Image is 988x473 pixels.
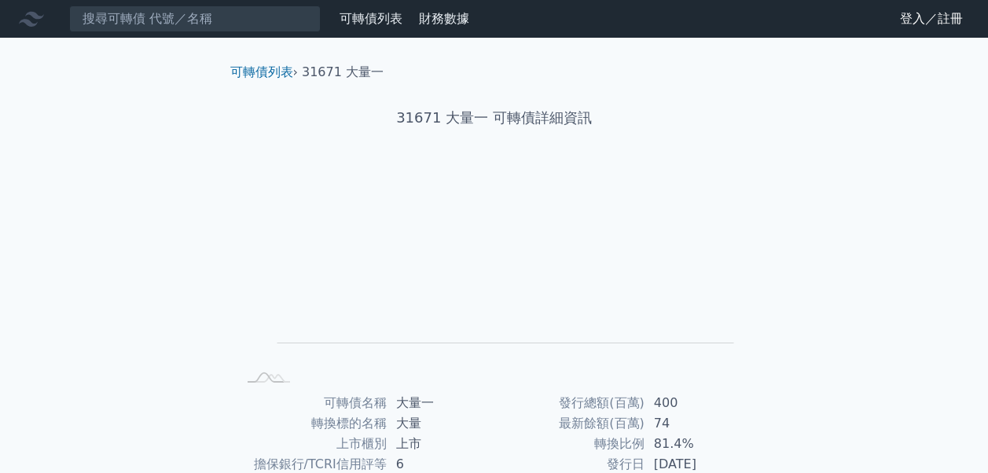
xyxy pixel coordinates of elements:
[263,178,734,366] g: Chart
[387,413,494,434] td: 大量
[419,11,469,26] a: 財務數據
[230,64,293,79] a: 可轉債列表
[645,434,752,454] td: 81.4%
[645,393,752,413] td: 400
[340,11,402,26] a: 可轉債列表
[387,434,494,454] td: 上市
[237,393,387,413] td: 可轉債名稱
[494,434,645,454] td: 轉換比例
[494,413,645,434] td: 最新餘額(百萬)
[887,6,975,31] a: 登入／註冊
[218,107,771,129] h1: 31671 大量一 可轉債詳細資訊
[69,5,321,32] input: 搜尋可轉債 代號／名稱
[387,393,494,413] td: 大量一
[494,393,645,413] td: 發行總額(百萬)
[645,413,752,434] td: 74
[302,63,384,82] li: 31671 大量一
[237,434,387,454] td: 上市櫃別
[237,413,387,434] td: 轉換標的名稱
[230,63,298,82] li: ›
